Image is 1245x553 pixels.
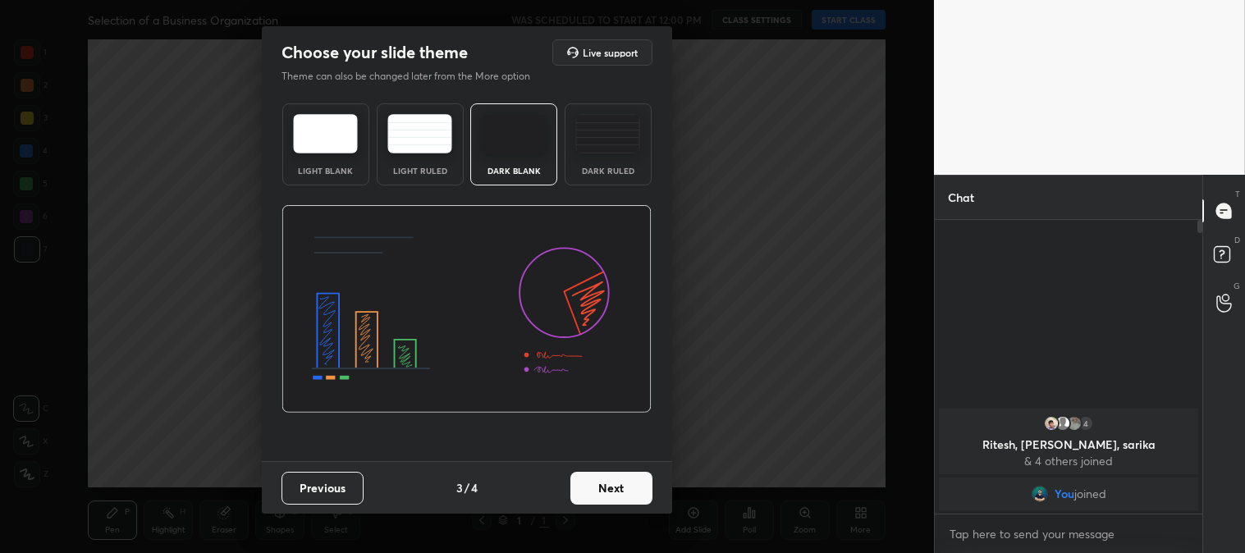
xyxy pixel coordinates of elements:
p: T [1235,188,1240,200]
h4: 3 [456,479,463,496]
div: Dark Ruled [575,167,641,175]
img: darkTheme.f0cc69e5.svg [482,114,547,153]
div: Dark Blank [481,167,547,175]
button: Next [570,472,652,505]
div: 4 [1078,415,1094,432]
p: G [1234,280,1240,292]
img: lightTheme.e5ed3b09.svg [293,114,358,153]
div: Light Blank [293,167,359,175]
span: joined [1073,487,1105,500]
h2: Choose your slide theme [281,42,468,63]
h4: 4 [471,479,478,496]
div: Light Ruled [387,167,453,175]
p: & 4 others joined [949,455,1188,468]
img: darkRuledTheme.de295e13.svg [575,114,640,153]
p: Chat [935,176,987,219]
img: default.png [1055,415,1071,432]
p: D [1234,234,1240,246]
button: Previous [281,472,364,505]
p: Ritesh, [PERSON_NAME], sarika [949,438,1188,451]
span: You [1054,487,1073,500]
div: grid [935,405,1202,514]
p: Theme can also be changed later from the More option [281,69,547,84]
h5: Live support [583,48,638,57]
img: lightRuledTheme.5fabf969.svg [387,114,452,153]
img: 3 [1043,415,1060,432]
img: 6dbef93320df4613bd34466e231d4145.jpg [1031,486,1047,502]
img: darkThemeBanner.d06ce4a2.svg [281,205,652,414]
img: 33290f3dbd65491c8bcaa6418dd8b8ac.jpg [1066,415,1083,432]
h4: / [465,479,469,496]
